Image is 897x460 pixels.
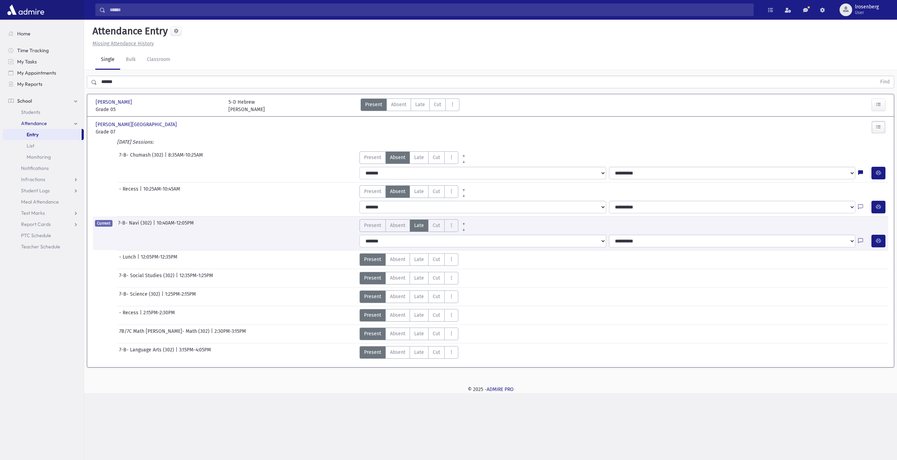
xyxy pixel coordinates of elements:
span: Monitoring [27,154,51,160]
i: [DATE] Sessions: [117,139,153,145]
span: Present [364,154,381,161]
span: Late [414,330,424,337]
span: | [211,328,214,340]
span: 2:30PM-3:15PM [214,328,246,340]
span: Cut [433,311,440,319]
span: Absent [390,222,405,229]
div: 5-D Hebrew [PERSON_NAME] [228,98,265,113]
span: Present [364,311,381,319]
a: List [3,140,84,151]
span: 8:35AM-10:25AM [168,151,203,164]
span: Late [414,311,424,319]
a: All Prior [458,151,469,157]
div: AttTypes [360,290,458,303]
button: Find [876,76,894,88]
span: Attendance [21,120,47,126]
a: My Reports [3,78,84,90]
span: School [17,98,32,104]
span: Late [414,256,424,263]
span: Absent [390,256,405,263]
span: 7-B- Language Arts (302) [119,346,176,359]
a: Students [3,107,84,118]
span: 10:25AM-10:45AM [143,185,180,198]
a: Notifications [3,163,84,174]
span: Absent [390,188,405,195]
div: AttTypes [360,185,469,198]
a: Infractions [3,174,84,185]
span: 12:35PM-1:25PM [179,272,213,284]
span: 10:40AM-12:05PM [157,219,194,232]
span: 2:15PM-2:30PM [143,309,175,322]
span: - Lunch [119,253,137,266]
a: Test Marks [3,207,84,219]
span: Absent [391,101,406,108]
a: Single [95,50,120,70]
span: Late [415,101,425,108]
span: My Tasks [17,59,37,65]
span: Present [364,256,381,263]
span: 7-B- Chumash (302) [119,151,165,164]
span: Cut [433,349,440,356]
span: 7B/7C Math [PERSON_NAME]- Math (302) [119,328,211,340]
a: All Later [458,157,469,163]
span: User [855,10,879,15]
span: Students [21,109,40,115]
span: Absent [390,349,405,356]
span: Student Logs [21,187,50,194]
span: | [176,272,179,284]
span: Cut [433,256,440,263]
a: Entry [3,129,82,140]
span: - Recess [119,309,140,322]
span: List [27,143,34,149]
span: 7-B- Social Studies (302) [119,272,176,284]
div: AttTypes [360,272,458,284]
span: 12:05PM-12:35PM [141,253,177,266]
a: All Prior [458,185,469,191]
a: ADMIRE PRO [487,386,514,392]
span: lrosenberg [855,4,879,10]
span: Report Cards [21,221,51,227]
span: Late [414,154,424,161]
span: | [153,219,157,232]
span: Present [364,222,381,229]
a: Home [3,28,84,39]
div: AttTypes [360,253,458,266]
span: - Recess [119,185,140,198]
a: My Appointments [3,67,84,78]
span: Teacher Schedule [21,243,60,250]
span: [PERSON_NAME] [96,98,133,106]
span: | [165,151,168,164]
span: Present [364,330,381,337]
span: My Appointments [17,70,56,76]
div: AttTypes [360,346,458,359]
span: Late [414,293,424,300]
a: Report Cards [3,219,84,230]
a: Bulk [120,50,141,70]
span: Grade 05 [96,106,221,113]
span: 7-B- Navi (302) [118,219,153,232]
span: Meal Attendance [21,199,59,205]
h5: Attendance Entry [90,25,168,37]
span: My Reports [17,81,42,87]
span: Late [414,188,424,195]
a: All Later [458,225,469,231]
a: All Prior [458,219,469,225]
a: School [3,95,84,107]
span: Notifications [21,165,49,171]
span: Present [364,349,381,356]
span: [PERSON_NAME][GEOGRAPHIC_DATA] [96,121,178,128]
div: © 2025 - [95,386,886,393]
div: AttTypes [360,151,469,164]
span: Cut [433,274,440,282]
span: Present [364,188,381,195]
span: Present [364,293,381,300]
span: Present [365,101,382,108]
span: Present [364,274,381,282]
span: | [162,290,165,303]
span: Absent [390,311,405,319]
a: Time Tracking [3,45,84,56]
div: AttTypes [360,328,458,340]
input: Search [105,4,753,16]
span: Absent [390,154,405,161]
span: Infractions [21,176,45,183]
